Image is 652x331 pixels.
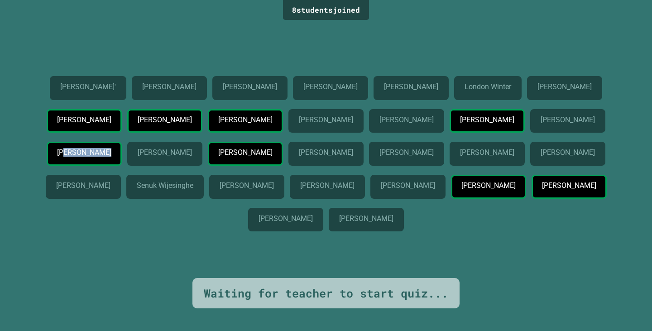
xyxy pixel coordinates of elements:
div: Waiting for teacher to start quiz... [204,285,448,302]
p: [PERSON_NAME] [57,149,111,157]
p: [PERSON_NAME] [259,215,312,223]
p: [PERSON_NAME] [460,116,514,124]
p: [PERSON_NAME] [218,116,272,124]
p: [PERSON_NAME] [379,116,433,124]
p: [PERSON_NAME] [541,149,594,157]
p: [PERSON_NAME] [142,83,196,91]
p: [PERSON_NAME] [138,116,192,124]
p: [PERSON_NAME] [460,149,514,157]
p: [PERSON_NAME] [218,149,272,157]
p: [PERSON_NAME] [56,182,110,190]
p: [PERSON_NAME] [384,83,438,91]
p: [PERSON_NAME] [537,83,591,91]
p: [PERSON_NAME] [379,149,433,157]
p: [PERSON_NAME] [299,149,353,157]
p: [PERSON_NAME] [541,116,594,124]
p: London Winter [465,83,511,91]
p: [PERSON_NAME] [57,116,111,124]
p: Senuk Wijesinghe [137,182,193,190]
p: [PERSON_NAME] [339,215,393,223]
p: [PERSON_NAME] [220,182,273,190]
p: [PERSON_NAME] [223,83,277,91]
p: [PERSON_NAME] [299,116,353,124]
p: [PERSON_NAME]' [60,83,115,91]
p: [PERSON_NAME] [461,182,515,190]
p: [PERSON_NAME] [303,83,357,91]
p: [PERSON_NAME] [381,182,435,190]
p: [PERSON_NAME] [300,182,354,190]
p: [PERSON_NAME] [542,182,596,190]
p: [PERSON_NAME] [138,149,192,157]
